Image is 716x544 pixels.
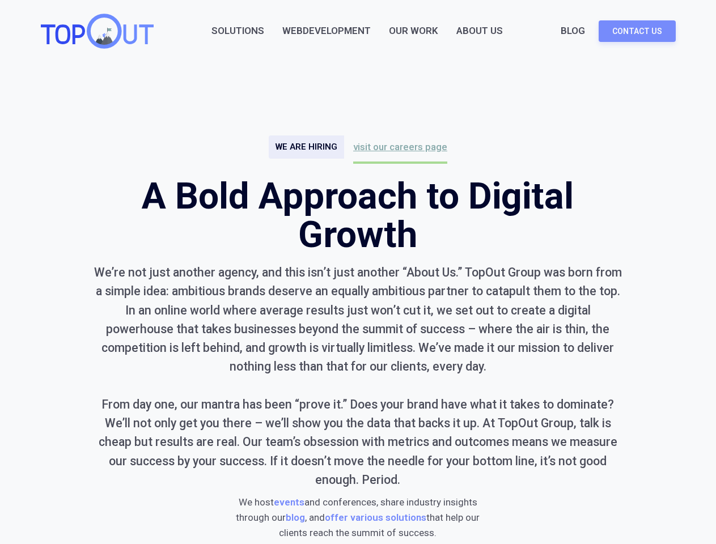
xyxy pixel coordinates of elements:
[353,130,447,164] a: visit our careers page
[274,495,304,510] span: events
[226,495,490,541] div: We host and conferences, share industry insights through our , and that help our clients reach th...
[389,23,438,39] a: Our Work
[282,23,303,39] ifsotrigger: Web
[94,177,622,254] h1: A Bold Approach to Digital Growth
[94,263,622,489] div: We’re not just another agency, and this isn’t just another “About Us.” TopOut Group was born from...
[274,496,304,508] a: events
[211,23,264,39] a: Solutions
[276,140,337,154] div: we are hiring
[456,23,503,39] div: About Us
[325,512,426,523] a: offer various solutions
[286,510,305,525] span: blog
[599,20,676,42] a: Contact Us
[325,510,426,525] span: offer various solutions
[286,512,305,523] a: blog
[282,23,371,39] a: WebDevelopment
[561,23,585,39] a: Blog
